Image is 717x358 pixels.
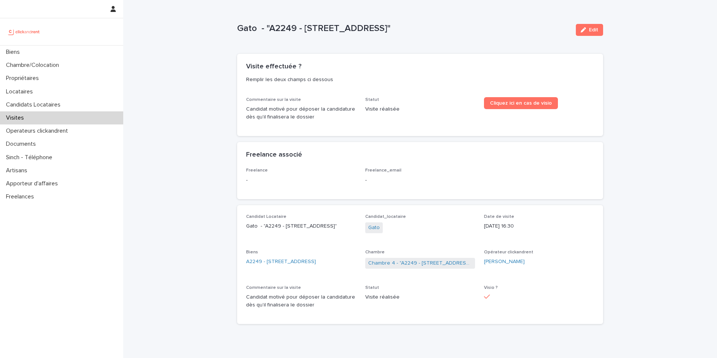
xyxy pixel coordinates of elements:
p: Visite réalisée [365,293,475,301]
p: Gato - "A2249 - [STREET_ADDRESS]" [246,222,356,230]
span: Statut [365,286,379,290]
p: Chambre/Colocation [3,62,65,69]
a: Chambre 4 - "A2249 - [STREET_ADDRESS]" [368,259,472,267]
p: Artisans [3,167,33,174]
span: Commentaire sur la visite [246,98,301,102]
span: Opérateur clickandrent [484,250,533,254]
p: Sinch - Téléphone [3,154,58,161]
p: Operateurs clickandrent [3,127,74,135]
a: [PERSON_NAME] [484,258,525,266]
img: UCB0brd3T0yccxBKYDjQ [6,24,42,39]
a: A2249 - [STREET_ADDRESS] [246,258,316,266]
p: Candidats Locataires [3,101,66,108]
p: Apporteur d'affaires [3,180,64,187]
p: Freelances [3,193,40,200]
p: Visites [3,114,30,121]
a: Gato [368,224,380,232]
span: Date de visite [484,215,514,219]
span: Freelance_email [365,168,401,173]
p: - [365,176,475,184]
p: Gato - "A2249 - [STREET_ADDRESS]" [237,23,570,34]
span: Candidat_locataire [365,215,406,219]
p: Propriétaires [3,75,45,82]
p: Documents [3,141,42,148]
p: Visite réalisée [365,105,475,113]
p: Candidat motivé pour déposer la candidature dès qu'il finalisera le dossier [246,293,356,309]
span: Cliquez ici en cas de visio [490,101,552,106]
span: Freelance [246,168,268,173]
p: Locataires [3,88,39,95]
button: Edit [576,24,603,36]
h2: Freelance associé [246,151,302,159]
span: Chambre [365,250,385,254]
p: Candidat motivé pour déposer la candidature dès qu'il finalisera le dossier [246,105,356,121]
p: Remplir les deux champs ci dessous [246,76,591,83]
span: Biens [246,250,258,254]
a: Cliquez ici en cas de visio [484,97,558,109]
span: Visio ? [484,286,498,290]
span: Statut [365,98,379,102]
h2: Visite effectuée ? [246,63,301,71]
p: - [246,176,356,184]
span: Candidat Locataire [246,215,286,219]
span: Commentaire sur la visite [246,286,301,290]
p: Biens [3,49,26,56]
span: Edit [589,27,598,33]
p: [DATE] 16:30 [484,222,594,230]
